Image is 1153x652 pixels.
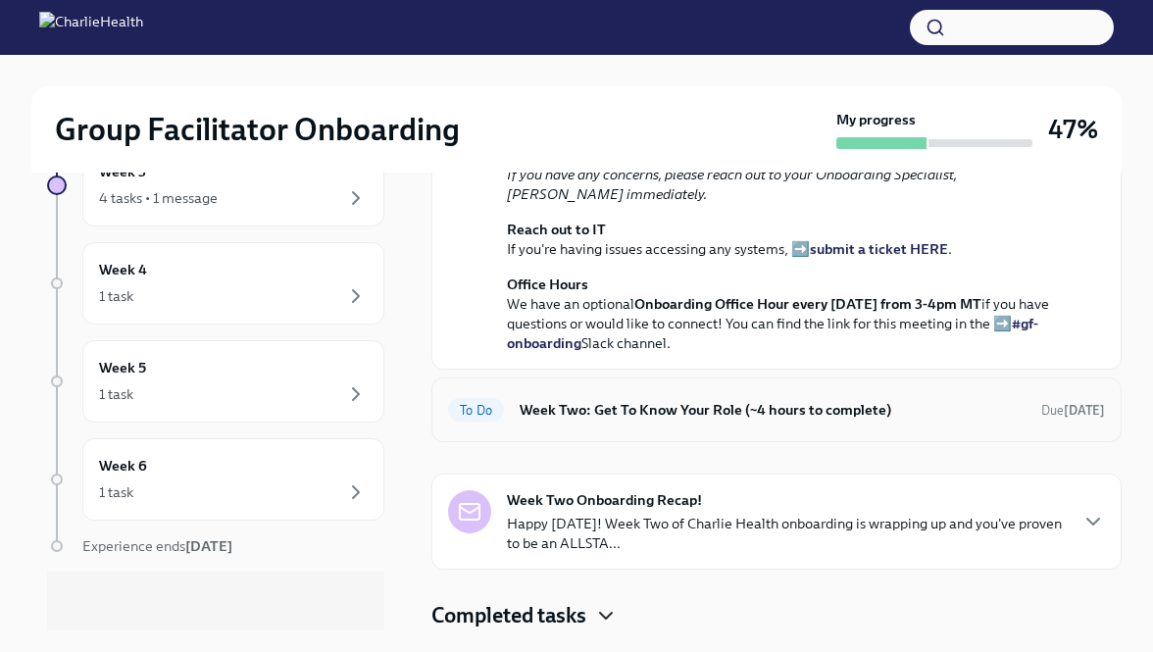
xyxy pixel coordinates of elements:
[1041,403,1105,418] span: Due
[1064,403,1105,418] strong: [DATE]
[47,144,384,226] a: Week 34 tasks • 1 message
[448,394,1105,426] a: To DoWeek Two: Get To Know Your Role (~4 hours to complete)Due[DATE]
[1041,401,1105,420] span: October 6th, 2025 10:00
[47,242,384,325] a: Week 41 task
[99,188,218,208] div: 4 tasks • 1 message
[39,12,143,43] img: CharlieHealth
[507,220,1074,259] p: If you're having issues accessing any systems, ➡️ .
[55,110,460,149] h2: Group Facilitator Onboarding
[185,537,232,555] strong: [DATE]
[836,110,916,129] strong: My progress
[507,276,588,293] strong: Office Hours
[520,399,1026,421] h6: Week Two: Get To Know Your Role (~4 hours to complete)
[99,384,133,404] div: 1 task
[82,537,232,555] span: Experience ends
[99,455,147,476] h6: Week 6
[99,259,147,280] h6: Week 4
[507,221,606,238] strong: Reach out to IT
[810,240,948,258] a: submit a ticket HERE
[507,514,1066,553] p: Happy [DATE]! Week Two of Charlie Health onboarding is wrapping up and you've proven to be an ALL...
[507,490,702,510] strong: Week Two Onboarding Recap!
[431,601,1122,630] div: Completed tasks
[634,295,981,313] strong: Onboarding Office Hour every [DATE] from 3-4pm MT
[47,438,384,521] a: Week 61 task
[431,601,586,630] h4: Completed tasks
[99,357,146,378] h6: Week 5
[99,286,133,306] div: 1 task
[507,275,1074,353] p: We have an optional if you have questions or would like to connect! You can find the link for thi...
[448,403,504,418] span: To Do
[47,340,384,423] a: Week 51 task
[99,482,133,502] div: 1 task
[1048,112,1098,147] h3: 47%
